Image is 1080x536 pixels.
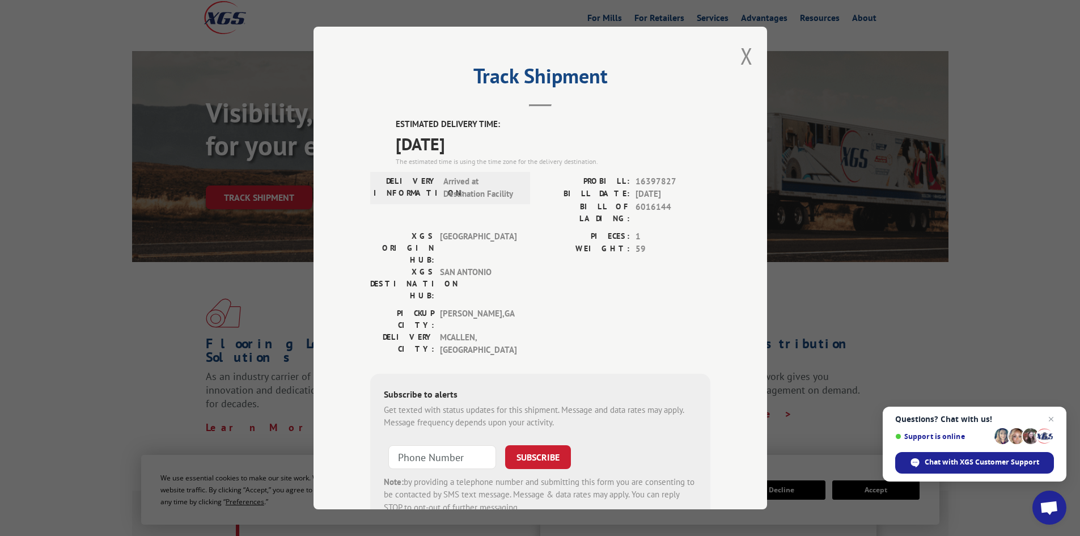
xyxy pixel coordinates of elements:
span: Chat with XGS Customer Support [925,457,1039,467]
span: Arrived at Destination Facility [443,175,520,201]
strong: Note: [384,476,404,487]
span: MCALLEN , [GEOGRAPHIC_DATA] [440,331,516,357]
label: WEIGHT: [540,243,630,256]
div: Get texted with status updates for this shipment. Message and data rates may apply. Message frequ... [384,404,697,429]
label: XGS ORIGIN HUB: [370,230,434,266]
span: SAN ANTONIO [440,266,516,302]
div: Chat with XGS Customer Support [895,452,1054,474]
label: DELIVERY CITY: [370,331,434,357]
span: Questions? Chat with us! [895,415,1054,424]
div: Open chat [1032,491,1066,525]
span: 1 [636,230,710,243]
span: [DATE] [396,131,710,157]
span: 16397827 [636,175,710,188]
label: DELIVERY INFORMATION: [374,175,438,201]
label: PICKUP CITY: [370,307,434,331]
span: [GEOGRAPHIC_DATA] [440,230,516,266]
div: The estimated time is using the time zone for the delivery destination. [396,157,710,167]
label: PROBILL: [540,175,630,188]
button: Close modal [740,41,753,71]
label: BILL DATE: [540,188,630,201]
span: 59 [636,243,710,256]
div: Subscribe to alerts [384,387,697,404]
div: by providing a telephone number and submitting this form you are consenting to be contacted by SM... [384,476,697,514]
span: [DATE] [636,188,710,201]
input: Phone Number [388,445,496,469]
span: 6016144 [636,201,710,225]
label: ESTIMATED DELIVERY TIME: [396,118,710,131]
span: Close chat [1044,412,1058,426]
span: Support is online [895,432,990,441]
label: XGS DESTINATION HUB: [370,266,434,302]
h2: Track Shipment [370,68,710,90]
label: PIECES: [540,230,630,243]
button: SUBSCRIBE [505,445,571,469]
label: BILL OF LADING: [540,201,630,225]
span: [PERSON_NAME] , GA [440,307,516,331]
